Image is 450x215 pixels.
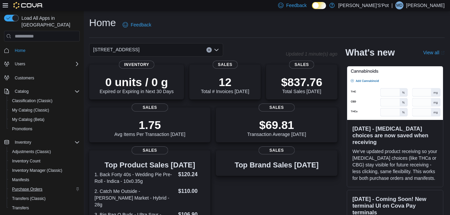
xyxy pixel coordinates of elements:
[247,118,306,132] p: $69.81
[132,146,168,154] span: Sales
[258,103,295,112] span: Sales
[286,51,337,57] p: Updated 1 minute(s) ago
[12,47,28,55] a: Home
[119,61,154,69] span: Inventory
[19,15,80,28] span: Load All Apps in [GEOGRAPHIC_DATA]
[12,87,31,95] button: Catalog
[7,156,82,166] button: Inventory Count
[9,185,45,193] a: Purchase Orders
[94,161,205,169] h3: Top Product Sales [DATE]
[1,138,82,147] button: Inventory
[12,60,80,68] span: Users
[9,204,80,212] span: Transfers
[178,170,205,178] dd: $120.24
[9,166,65,174] a: Inventory Manager (Classic)
[7,203,82,213] button: Transfers
[178,187,205,195] dd: $110.00
[12,158,41,164] span: Inventory Count
[12,74,37,82] a: Customers
[247,118,306,137] div: Transaction Average [DATE]
[406,1,445,9] p: [PERSON_NAME]
[391,1,393,9] p: |
[9,195,48,203] a: Transfers (Classic)
[9,166,80,174] span: Inventory Manager (Classic)
[9,176,32,184] a: Manifests
[9,185,80,193] span: Purchase Orders
[9,106,52,114] a: My Catalog (Classic)
[9,125,80,133] span: Promotions
[7,105,82,115] button: My Catalog (Classic)
[12,126,33,132] span: Promotions
[9,176,80,184] span: Manifests
[9,116,47,124] a: My Catalog (Beta)
[9,148,80,156] span: Adjustments (Classic)
[114,118,185,132] p: 1.75
[89,16,116,29] h1: Home
[312,2,326,9] input: Dark Mode
[9,116,80,124] span: My Catalog (Beta)
[212,61,238,69] span: Sales
[12,168,62,173] span: Inventory Manager (Classic)
[9,97,55,105] a: Classification (Classic)
[201,75,249,89] p: 12
[93,46,139,54] span: [STREET_ADDRESS]
[258,146,295,154] span: Sales
[7,175,82,185] button: Manifests
[396,1,403,9] span: MD
[12,187,43,192] span: Purchase Orders
[7,185,82,194] button: Purchase Orders
[9,97,80,105] span: Classification (Classic)
[9,157,80,165] span: Inventory Count
[12,46,80,55] span: Home
[345,47,395,58] h2: What's new
[15,140,31,145] span: Inventory
[12,117,45,122] span: My Catalog (Beta)
[423,50,445,55] a: View allExternal link
[7,147,82,156] button: Adjustments (Classic)
[12,87,80,95] span: Catalog
[214,47,219,53] button: Open list of options
[441,51,445,55] svg: External link
[15,61,25,67] span: Users
[15,75,34,81] span: Customers
[132,103,168,112] span: Sales
[12,107,49,113] span: My Catalog (Classic)
[281,75,322,94] div: Total Sales [DATE]
[94,171,176,185] dt: 1. Back Forty 40s - Wedding Pie Pre-Roll - Indica - 10x0.35g
[7,194,82,203] button: Transfers (Classic)
[1,59,82,69] button: Users
[9,195,80,203] span: Transfers (Classic)
[12,73,80,82] span: Customers
[12,205,29,211] span: Transfers
[289,61,314,69] span: Sales
[286,2,307,9] span: Feedback
[100,75,174,94] div: Expired or Expiring in Next 30 Days
[9,157,43,165] a: Inventory Count
[9,148,54,156] a: Adjustments (Classic)
[12,138,80,146] span: Inventory
[1,87,82,96] button: Catalog
[1,73,82,82] button: Customers
[12,60,28,68] button: Users
[12,138,34,146] button: Inventory
[338,1,389,9] p: [PERSON_NAME]'S'Pot
[131,21,151,28] span: Feedback
[206,47,212,53] button: Clear input
[281,75,322,89] p: $837.76
[94,188,176,208] dt: 2. Catch Me Outside - [PERSON_NAME] Market - Hybrid - 28g
[100,75,174,89] p: 0 units / 0 g
[12,149,51,154] span: Adjustments (Classic)
[12,196,46,201] span: Transfers (Classic)
[114,118,185,137] div: Avg Items Per Transaction [DATE]
[352,148,438,182] p: We've updated product receiving so your [MEDICAL_DATA] choices (like THCa or CBG) stay visible fo...
[201,75,249,94] div: Total # Invoices [DATE]
[13,2,43,9] img: Cova
[7,96,82,105] button: Classification (Classic)
[7,115,82,124] button: My Catalog (Beta)
[9,204,31,212] a: Transfers
[9,106,80,114] span: My Catalog (Classic)
[7,166,82,175] button: Inventory Manager (Classic)
[1,46,82,55] button: Home
[395,1,403,9] div: Matt Draper
[235,161,319,169] h3: Top Brand Sales [DATE]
